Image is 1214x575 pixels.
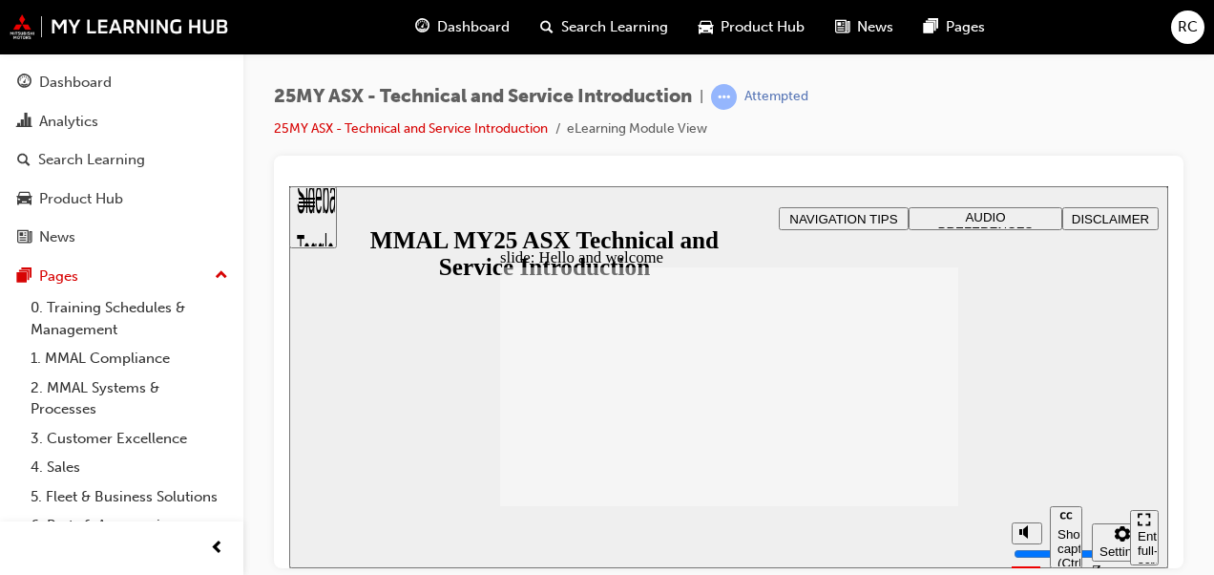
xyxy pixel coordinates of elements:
[841,324,869,379] button: Enter full-screen (Ctrl+Alt+F)
[39,188,123,210] div: Product Hub
[835,15,849,39] span: news-icon
[17,75,31,92] span: guage-icon
[39,226,75,248] div: News
[683,8,820,47] a: car-iconProduct Hub
[783,26,860,40] span: DISCLAIMER
[700,86,703,108] span: |
[820,8,909,47] a: news-iconNews
[500,26,608,40] span: NAVIGATION TIPS
[713,320,831,382] div: misc controls
[23,482,236,512] a: 5. Fleet & Business Solutions
[23,453,236,482] a: 4. Sales
[274,120,548,137] a: 25MY ASX - Technical and Service Introduction
[525,8,683,47] a: search-iconSearch Learning
[39,111,98,133] div: Analytics
[803,337,864,375] button: Settings
[567,118,707,140] li: eLearning Module View
[8,61,236,259] button: DashboardAnalyticsSearch LearningProduct HubNews
[39,266,78,287] div: Pages
[711,84,737,110] span: learningRecordVerb_ATTEMPT-icon
[8,259,236,294] button: Pages
[23,511,236,541] a: 6. Parts & Accessories
[437,16,510,38] span: Dashboard
[8,181,236,217] a: Product Hub
[17,152,31,169] span: search-icon
[857,16,893,38] span: News
[744,88,808,106] div: Attempted
[540,15,554,39] span: search-icon
[768,341,785,384] div: Show captions (Ctrl+Alt+C)
[8,65,236,100] a: Dashboard
[38,149,145,171] div: Search Learning
[841,320,869,382] nav: slide navigation
[17,268,31,286] span: pages-icon
[274,86,692,108] span: 25MY ASX - Technical and Service Introduction
[23,424,236,454] a: 3. Customer Excellence
[773,21,869,44] button: DISCLAIMER
[1178,16,1198,38] span: RC
[39,72,112,94] div: Dashboard
[23,373,236,424] a: 2. MMAL Systems & Processes
[722,336,753,358] button: Mute (Ctrl+Alt+M)
[215,264,228,288] span: up-icon
[561,16,668,38] span: Search Learning
[810,358,856,373] div: Settings
[724,360,848,375] input: volume
[17,229,31,246] span: news-icon
[909,8,1000,47] a: pages-iconPages
[721,16,805,38] span: Product Hub
[10,14,229,39] img: mmal
[924,15,938,39] span: pages-icon
[649,24,744,53] span: AUDIO PREFERENCES
[23,293,236,344] a: 0. Training Schedules & Management
[400,8,525,47] a: guage-iconDashboard
[23,344,236,373] a: 1. MMAL Compliance
[761,320,793,382] button: Show captions (Ctrl+Alt+C)
[490,21,619,44] button: NAVIGATION TIPS
[946,16,985,38] span: Pages
[848,343,862,400] div: Enter full-screen (Ctrl+Alt+F)
[17,191,31,208] span: car-icon
[8,104,236,139] a: Analytics
[619,21,773,44] button: AUDIO PREFERENCES
[803,375,841,432] label: Zoom to fit
[8,142,236,178] a: Search Learning
[17,114,31,131] span: chart-icon
[8,220,236,255] a: News
[210,537,224,561] span: prev-icon
[1171,11,1204,44] button: RC
[699,15,713,39] span: car-icon
[415,15,429,39] span: guage-icon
